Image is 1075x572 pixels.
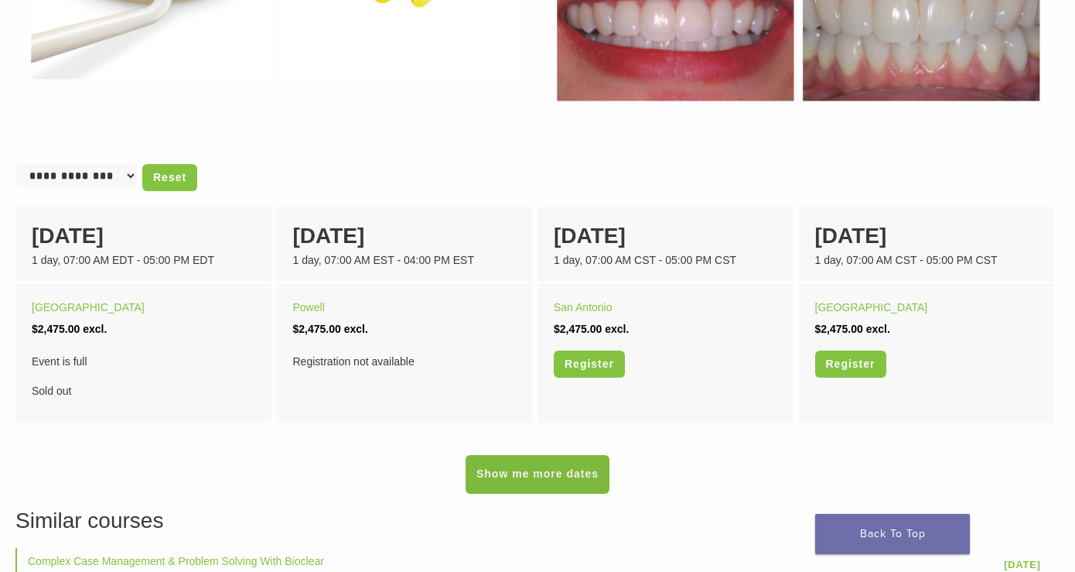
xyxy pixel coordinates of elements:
[344,323,368,335] span: excl.
[293,252,517,269] div: 1 day, 07:00 AM EST - 04:00 PM EST
[293,220,517,252] div: [DATE]
[32,351,255,372] span: Event is full
[815,514,970,554] a: Back To Top
[293,351,517,372] div: Registration not available
[293,301,325,313] a: Powell
[815,323,863,335] span: $2,475.00
[32,252,255,269] div: 1 day, 07:00 AM EDT - 05:00 PM EDT
[815,351,886,378] a: Register
[554,301,613,313] a: San Antonio
[866,323,890,335] span: excl.
[32,323,80,335] span: $2,475.00
[466,455,609,494] a: Show me more dates
[32,351,255,402] div: Sold out
[15,505,1060,537] h3: Similar courses
[142,164,197,191] a: Reset
[293,323,341,335] span: $2,475.00
[815,301,928,313] a: [GEOGRAPHIC_DATA]
[605,323,629,335] span: excl.
[32,301,145,313] a: [GEOGRAPHIC_DATA]
[815,220,1039,252] div: [DATE]
[554,323,602,335] span: $2,475.00
[815,252,1039,269] div: 1 day, 07:00 AM CST - 05:00 PM CST
[554,220,777,252] div: [DATE]
[83,323,107,335] span: excl.
[554,252,777,269] div: 1 day, 07:00 AM CST - 05:00 PM CST
[32,220,255,252] div: [DATE]
[554,351,625,378] a: Register
[28,555,324,567] a: Complex Case Management & Problem Solving With Bioclear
